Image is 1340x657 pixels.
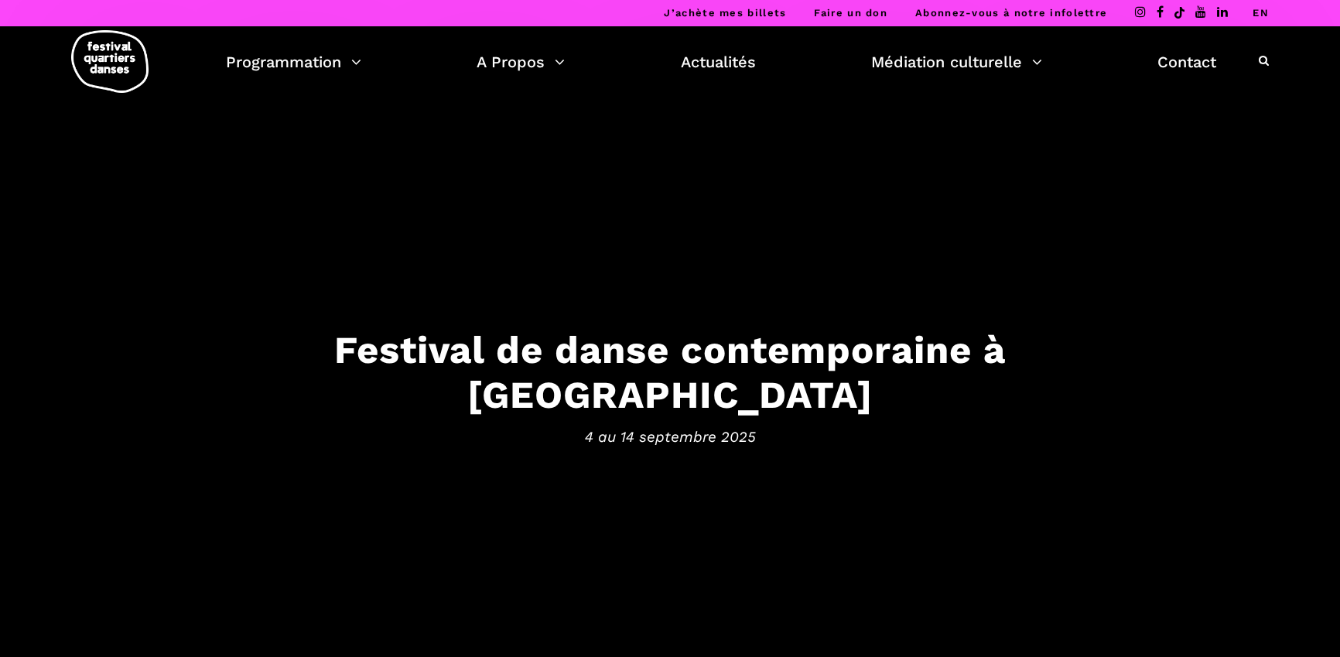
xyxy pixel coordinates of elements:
[190,426,1150,449] span: 4 au 14 septembre 2025
[664,7,786,19] a: J’achète mes billets
[814,7,887,19] a: Faire un don
[1253,7,1269,19] a: EN
[1157,49,1216,75] a: Contact
[226,49,361,75] a: Programmation
[871,49,1042,75] a: Médiation culturelle
[915,7,1107,19] a: Abonnez-vous à notre infolettre
[71,30,149,93] img: logo-fqd-med
[190,327,1150,418] h3: Festival de danse contemporaine à [GEOGRAPHIC_DATA]
[681,49,756,75] a: Actualités
[477,49,565,75] a: A Propos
